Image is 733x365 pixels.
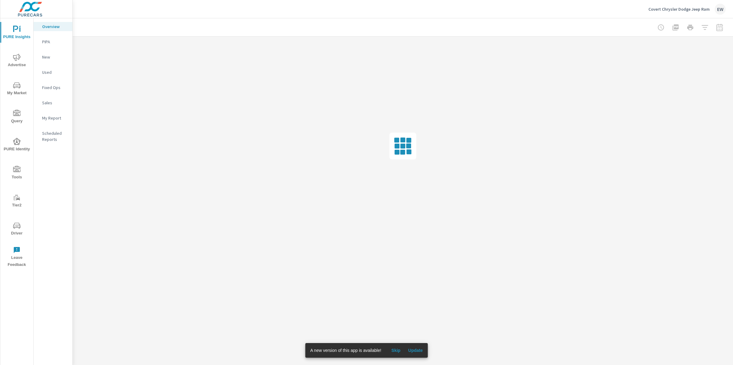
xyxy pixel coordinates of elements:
div: EW [715,4,726,15]
p: Fixed Ops [42,84,67,91]
span: Query [2,110,31,125]
span: Leave Feedback [2,246,31,268]
span: Driver [2,222,31,237]
span: Skip [388,348,403,353]
p: New [42,54,67,60]
div: New [34,52,72,62]
p: PIPA [42,39,67,45]
button: Skip [386,345,406,355]
span: Tier2 [2,194,31,209]
button: Update [406,345,425,355]
div: My Report [34,113,72,123]
p: Used [42,69,67,75]
span: Advertise [2,54,31,69]
div: Sales [34,98,72,107]
span: PURE Insights [2,26,31,41]
span: A new version of this app is available! [310,348,381,353]
div: Scheduled Reports [34,129,72,144]
span: PURE Identity [2,138,31,153]
div: nav menu [0,18,33,271]
p: My Report [42,115,67,121]
p: Sales [42,100,67,106]
div: PIPA [34,37,72,46]
div: Fixed Ops [34,83,72,92]
div: Used [34,68,72,77]
span: Update [408,348,423,353]
div: Overview [34,22,72,31]
p: Overview [42,23,67,30]
span: Tools [2,166,31,181]
p: Covert Chrysler Dodge Jeep Ram [648,6,710,12]
p: Scheduled Reports [42,130,67,142]
span: My Market [2,82,31,97]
